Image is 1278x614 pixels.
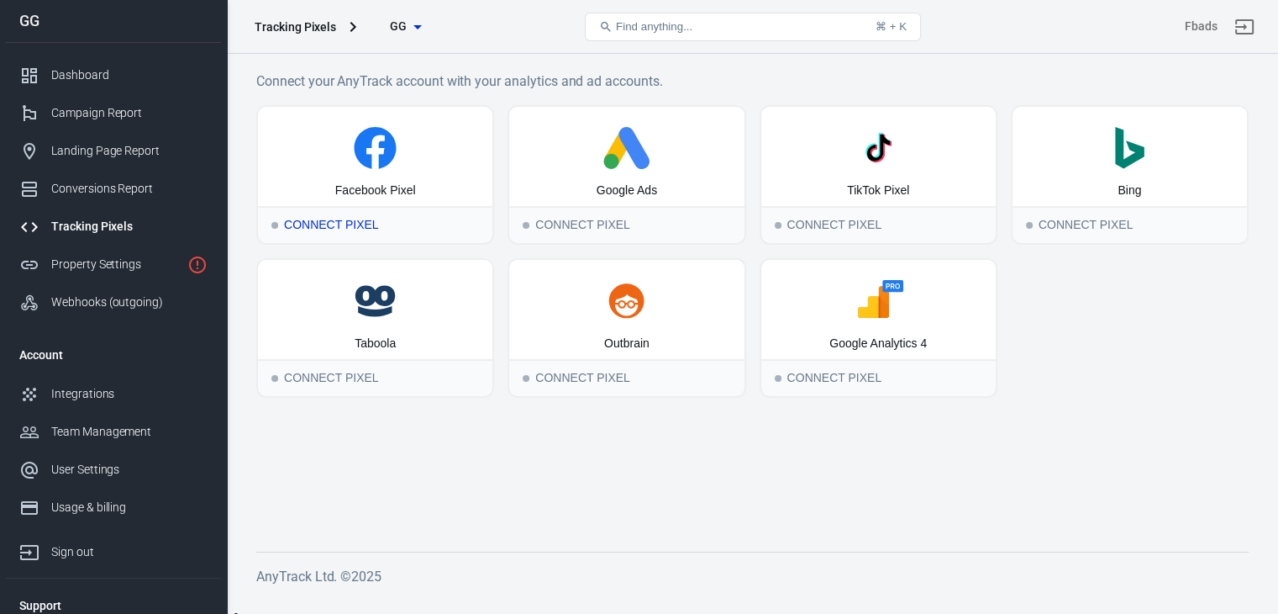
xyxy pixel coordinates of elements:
h6: Connect your AnyTrack account with your analytics and ad accounts. [256,71,1249,92]
button: Google Analytics 4Connect PixelConnect Pixel [760,258,997,398]
a: Dashboard [6,56,221,94]
span: Connect Pixel [775,375,781,382]
div: Landing Page Report [51,142,208,160]
span: Connect Pixel [271,375,278,382]
div: Webhooks (outgoing) [51,294,208,311]
div: Conversions Report [51,180,208,198]
div: Connect Pixel [509,359,744,396]
span: Connect Pixel [523,222,529,229]
div: Account id: tR2bt8Tt [1185,18,1218,35]
div: Sign out [51,543,208,561]
div: TikTok Pixel [847,183,909,199]
li: Account [6,335,221,375]
button: TikTok PixelConnect PixelConnect Pixel [760,105,997,245]
button: Google AdsConnect PixelConnect Pixel [508,105,745,245]
button: BingConnect PixelConnect Pixel [1011,105,1249,245]
a: Landing Page Report [6,132,221,170]
div: Outbrain [604,336,650,352]
div: Integrations [51,385,208,403]
button: Find anything...⌘ + K [585,13,921,41]
div: Taboola [355,336,396,352]
div: User Settings [51,461,208,479]
div: Tracking Pixels [51,218,208,236]
div: Tracking Pixels [255,19,336,35]
a: Tracking Pixels [6,208,221,246]
button: GG [363,11,447,42]
span: Connect Pixel [775,222,781,229]
a: Team Management [6,413,221,451]
div: Bing [1118,183,1141,199]
span: GG [390,16,408,37]
div: Google Analytics 4 [829,336,927,352]
span: Connect Pixel [523,375,529,382]
div: Connect Pixel [761,359,996,396]
div: ⌘ + K [876,20,907,33]
div: Connect Pixel [761,206,996,243]
a: Property Settings [6,246,221,283]
div: Campaign Report [51,104,208,122]
a: Webhooks (outgoing) [6,283,221,321]
span: Connect Pixel [271,222,278,229]
svg: Property is not installed yet [187,255,208,275]
div: Connect Pixel [1012,206,1247,243]
a: Usage & billing [6,489,221,527]
div: Property Settings [51,256,181,273]
h6: AnyTrack Ltd. © 2025 [256,566,1249,587]
button: Facebook PixelConnect PixelConnect Pixel [256,105,494,245]
div: Team Management [51,423,208,441]
div: Usage & billing [51,499,208,516]
div: GG [6,13,221,29]
div: Facebook Pixel [335,183,416,199]
div: Dashboard [51,66,208,84]
a: Integrations [6,375,221,413]
div: Google Ads [597,183,657,199]
div: Connect Pixel [258,359,492,396]
button: OutbrainConnect PixelConnect Pixel [508,258,745,398]
div: Connect Pixel [509,206,744,243]
div: Connect Pixel [258,206,492,243]
a: Conversions Report [6,170,221,208]
a: User Settings [6,451,221,489]
button: TaboolaConnect PixelConnect Pixel [256,258,494,398]
a: Campaign Report [6,94,221,132]
a: Sign out [6,527,221,571]
a: Sign out [1224,7,1265,47]
span: Find anything... [616,20,692,33]
span: Connect Pixel [1026,222,1033,229]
